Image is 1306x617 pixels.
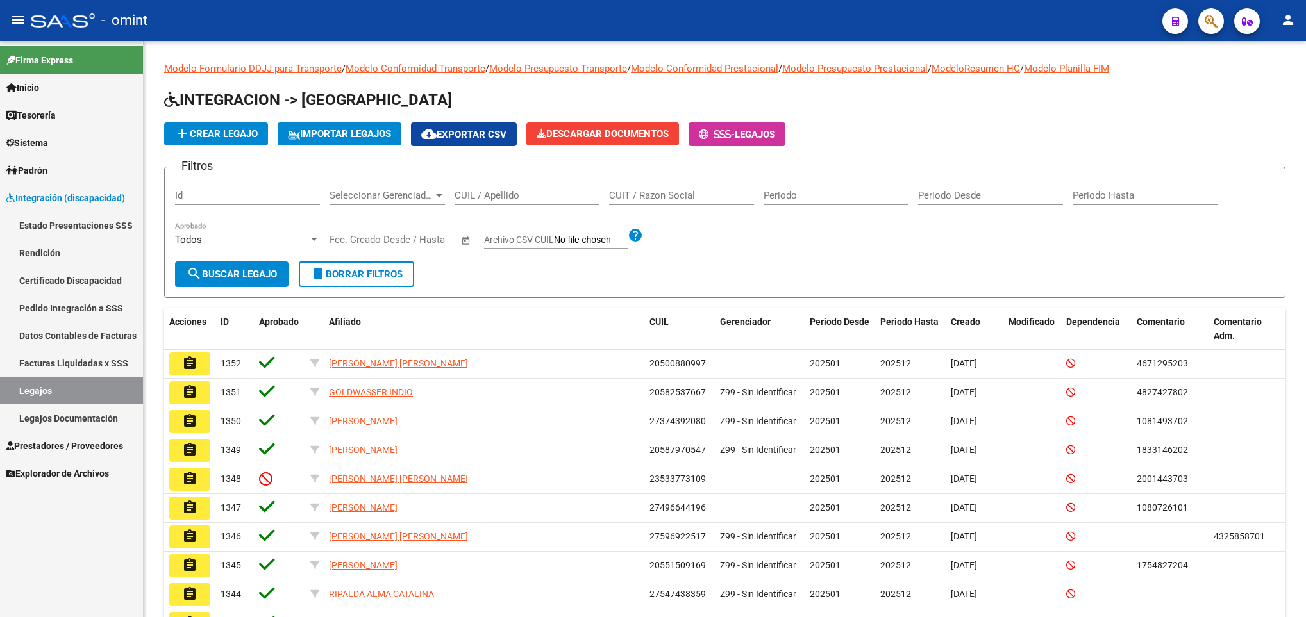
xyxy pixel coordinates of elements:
[932,63,1020,74] a: ModeloResumen HC
[1024,63,1109,74] a: Modelo Planilla FIM
[880,358,911,368] span: 202512
[689,122,785,146] button: -Legajos
[880,589,911,599] span: 202512
[951,416,977,426] span: [DATE]
[1214,317,1262,341] span: Comentario Adm.
[182,356,197,371] mat-icon: assignment
[649,317,669,327] span: CUIL
[720,560,796,570] span: Z99 - Sin Identificar
[174,128,258,140] span: Crear Legajo
[221,358,241,368] span: 1352
[329,560,398,570] span: [PERSON_NAME]
[554,234,628,246] input: Archivo CSV CUIL
[1061,308,1132,350] datatable-header-cell: Dependencia
[1003,308,1061,350] datatable-header-cell: Modificado
[6,191,125,205] span: Integración (discapacidad)
[875,308,946,350] datatable-header-cell: Periodo Hasta
[324,308,644,350] datatable-header-cell: Afiliado
[164,122,268,145] button: Crear Legajo
[484,234,554,245] span: Archivo CSV CUIL
[951,589,977,599] span: [DATE]
[951,560,977,570] span: [DATE]
[880,473,911,484] span: 202512
[946,308,1003,350] datatable-header-cell: Creado
[951,473,977,484] span: [DATE]
[720,531,796,541] span: Z99 - Sin Identificar
[169,317,206,327] span: Acciones
[221,317,229,327] span: ID
[164,308,215,350] datatable-header-cell: Acciones
[810,317,869,327] span: Periodo Desde
[735,129,775,140] span: Legajos
[182,471,197,486] mat-icon: assignment
[1137,416,1188,426] span: 1081493702
[182,500,197,515] mat-icon: assignment
[489,63,627,74] a: Modelo Presupuesto Transporte
[329,589,434,599] span: RIPALDA ALMA CATALINA
[1214,531,1265,541] span: 4325858701
[6,81,39,95] span: Inicio
[951,317,980,327] span: Creado
[299,261,414,287] button: Borrar Filtros
[221,445,241,455] span: 1349
[6,163,47,177] span: Padrón
[720,416,796,426] span: Z99 - Sin Identificar
[329,317,361,327] span: Afiliado
[288,128,391,140] span: IMPORTAR LEGAJOS
[1137,358,1188,368] span: 4671295203
[215,308,254,350] datatable-header-cell: ID
[951,387,977,397] span: [DATE]
[880,317,939,327] span: Periodo Hasta
[393,234,455,245] input: Fecha fin
[1280,12,1296,28] mat-icon: person
[715,308,805,350] datatable-header-cell: Gerenciador
[810,358,841,368] span: 202501
[1137,473,1188,484] span: 2001443703
[1262,573,1293,604] iframe: Intercom live chat
[10,12,26,28] mat-icon: menu
[421,129,506,140] span: Exportar CSV
[649,560,706,570] span: 20551509169
[278,122,401,145] button: IMPORTAR LEGAJOS
[628,227,643,243] mat-icon: help
[880,445,911,455] span: 202512
[1009,317,1055,327] span: Modificado
[310,268,403,280] span: Borrar Filtros
[6,466,109,481] span: Explorador de Archivos
[221,387,241,397] span: 1351
[101,6,147,35] span: - omint
[880,560,911,570] span: 202512
[6,53,73,67] span: Firma Express
[649,445,706,455] span: 20587970547
[537,128,669,140] span: Descargar Documentos
[720,387,796,397] span: Z99 - Sin Identificar
[880,531,911,541] span: 202512
[6,136,48,150] span: Sistema
[720,589,796,599] span: Z99 - Sin Identificar
[6,439,123,453] span: Prestadores / Proveedores
[951,502,977,513] span: [DATE]
[221,502,241,513] span: 1347
[221,473,241,484] span: 1348
[164,91,452,109] span: INTEGRACION -> [GEOGRAPHIC_DATA]
[810,387,841,397] span: 202501
[187,266,202,281] mat-icon: search
[810,502,841,513] span: 202501
[175,261,289,287] button: Buscar Legajo
[644,308,715,350] datatable-header-cell: CUIL
[329,358,468,368] span: [PERSON_NAME] [PERSON_NAME]
[175,157,219,175] h3: Filtros
[329,416,398,426] span: [PERSON_NAME]
[720,317,771,327] span: Gerenciador
[6,108,56,122] span: Tesorería
[329,502,398,513] span: [PERSON_NAME]
[1137,445,1188,455] span: 1833146202
[810,416,841,426] span: 202501
[221,560,241,570] span: 1345
[1137,317,1185,327] span: Comentario
[649,531,706,541] span: 27596922517
[221,589,241,599] span: 1344
[164,63,342,74] a: Modelo Formulario DDJJ para Transporte
[421,126,437,142] mat-icon: cloud_download
[880,387,911,397] span: 202512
